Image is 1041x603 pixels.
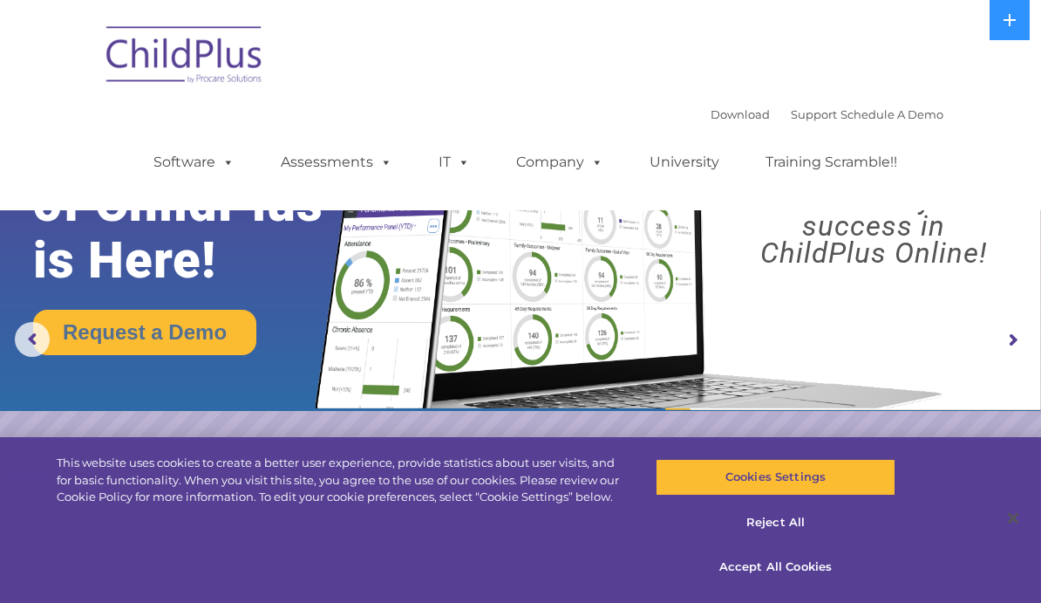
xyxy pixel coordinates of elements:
rs-layer: Boost your productivity and streamline your success in ChildPlus Online! [719,131,1028,266]
a: Request a Demo [33,310,256,355]
a: Training Scramble!! [748,145,915,180]
font: | [711,107,943,121]
img: ChildPlus by Procare Solutions [98,14,272,101]
button: Reject All [656,504,895,541]
a: Company [499,145,621,180]
a: Schedule A Demo [840,107,943,121]
a: Assessments [263,145,410,180]
a: IT [421,145,487,180]
a: Download [711,107,770,121]
button: Close [994,499,1032,538]
button: Accept All Cookies [656,549,895,586]
div: This website uses cookies to create a better user experience, provide statistics about user visit... [57,455,624,506]
a: Software [136,145,252,180]
a: Support [791,107,837,121]
button: Cookies Settings [656,459,895,496]
rs-layer: The Future of ChildPlus is Here! [33,119,365,289]
a: University [632,145,737,180]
